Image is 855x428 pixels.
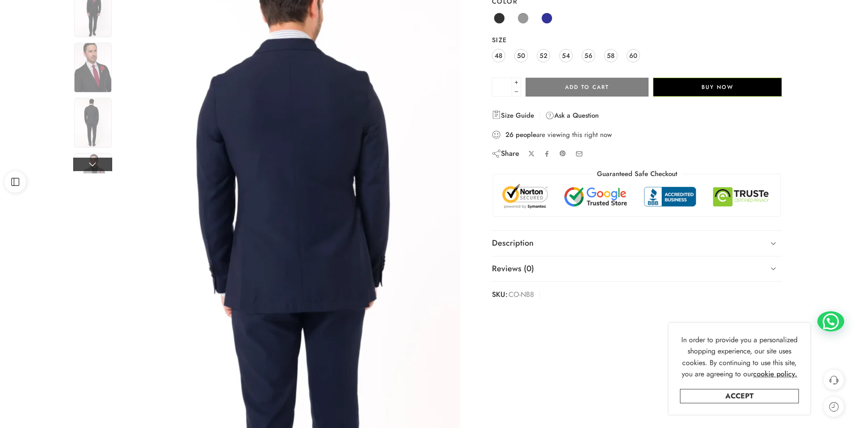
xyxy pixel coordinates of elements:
span: 54 [562,49,570,62]
strong: 26 [505,130,513,139]
a: Reviews (0) [492,256,782,282]
span: CO-NB8 [509,288,534,301]
strong: people [516,130,536,139]
button: Add to cart [526,78,649,97]
span: 60 [629,49,637,62]
a: Share on X [528,150,535,157]
a: 56 [582,49,595,62]
a: 50 [514,49,528,62]
a: Share on Facebook [544,150,550,157]
input: Product quantity [492,78,512,97]
a: 58 [604,49,618,62]
img: co-nb8-scaled-1.webp [74,43,112,93]
span: 48 [495,49,502,62]
img: co-nb8-scaled-1.webp [74,153,112,203]
img: co-nb8-scaled-1.webp [74,98,112,148]
img: Trust [500,183,774,210]
strong: SKU: [492,288,508,301]
a: Accept [680,389,799,403]
span: 58 [607,49,614,62]
a: 60 [627,49,640,62]
div: are viewing this right now [492,130,782,140]
div: Share [492,149,519,159]
a: Email to your friends [575,150,583,158]
span: 50 [517,49,525,62]
label: Size [492,35,782,44]
a: cookie policy. [753,368,797,380]
span: 52 [539,49,548,62]
a: 54 [559,49,573,62]
legend: Guaranteed Safe Checkout [592,169,682,179]
a: Description [492,231,782,256]
button: Buy Now [653,78,782,97]
span: In order to provide you a personalized shopping experience, our site uses cookies. By continuing ... [681,335,798,379]
span: 56 [584,49,592,62]
a: Pin on Pinterest [559,150,566,157]
a: 52 [537,49,550,62]
a: 48 [492,49,505,62]
a: Size Guide [492,110,534,121]
a: Ask a Question [545,110,599,121]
